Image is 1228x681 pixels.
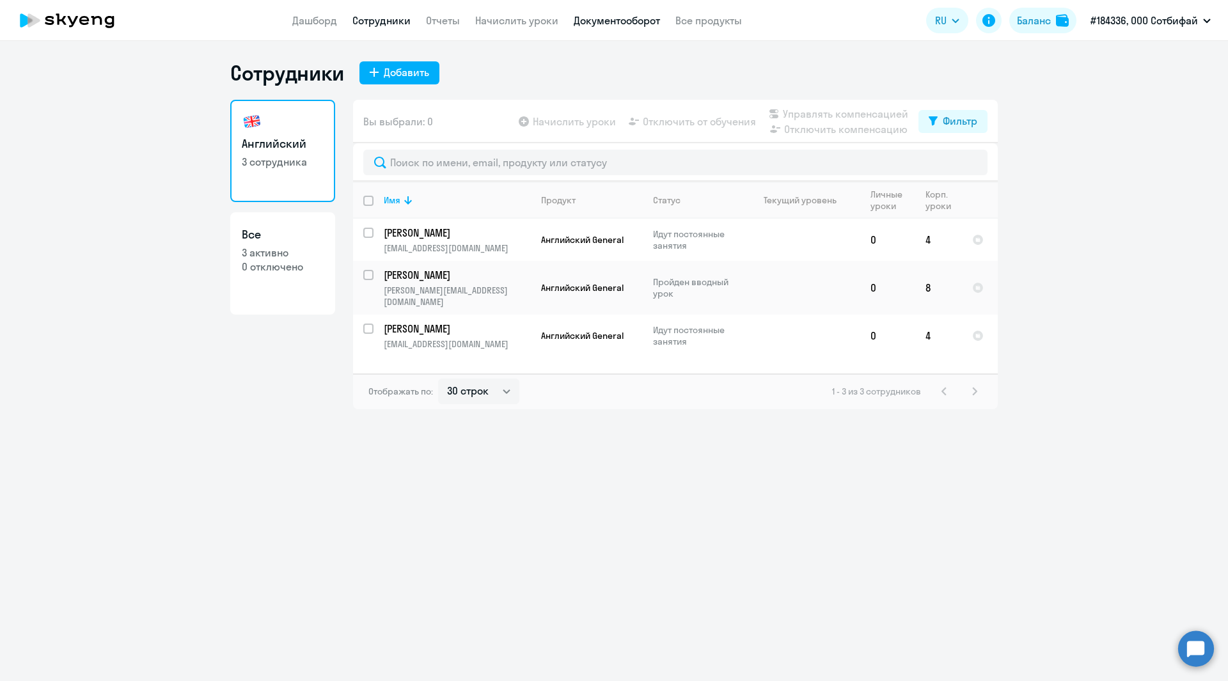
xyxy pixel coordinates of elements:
a: Сотрудники [352,14,411,27]
button: RU [926,8,968,33]
p: [PERSON_NAME] [384,268,528,282]
p: 0 отключено [242,260,324,274]
div: Статус [653,194,741,206]
div: Корп. уроки [925,189,961,212]
h1: Сотрудники [230,60,344,86]
p: [EMAIL_ADDRESS][DOMAIN_NAME] [384,242,530,254]
button: Добавить [359,61,439,84]
span: 1 - 3 из 3 сотрудников [832,386,921,397]
button: Фильтр [918,110,988,133]
h3: Все [242,226,324,243]
img: english [242,111,262,132]
p: Идут постоянные занятия [653,324,741,347]
p: Идут постоянные занятия [653,228,741,251]
p: [EMAIL_ADDRESS][DOMAIN_NAME] [384,338,530,350]
td: 8 [915,261,962,315]
a: [PERSON_NAME] [384,322,530,336]
td: 0 [860,261,915,315]
a: Все3 активно0 отключено [230,212,335,315]
div: Продукт [541,194,576,206]
p: Пройден вводный урок [653,276,741,299]
span: Вы выбрали: 0 [363,114,433,129]
td: 0 [860,219,915,261]
p: [PERSON_NAME] [384,322,528,336]
span: Английский General [541,282,624,294]
button: #184336, ООО Сотбифай [1084,5,1217,36]
span: Английский General [541,234,624,246]
div: Корп. уроки [925,189,953,212]
input: Поиск по имени, email, продукту или статусу [363,150,988,175]
a: [PERSON_NAME] [384,268,530,282]
a: Английский3 сотрудника [230,100,335,202]
span: Английский General [541,330,624,341]
div: Имя [384,194,530,206]
button: Балансbalance [1009,8,1076,33]
p: 3 сотрудника [242,155,324,169]
a: Начислить уроки [475,14,558,27]
a: Все продукты [675,14,742,27]
div: Личные уроки [870,189,915,212]
a: [PERSON_NAME] [384,226,530,240]
div: Текущий уровень [764,194,837,206]
p: #184336, ООО Сотбифай [1090,13,1198,28]
div: Личные уроки [870,189,906,212]
div: Фильтр [943,113,977,129]
p: [PERSON_NAME][EMAIL_ADDRESS][DOMAIN_NAME] [384,285,530,308]
p: 3 активно [242,246,324,260]
h3: Английский [242,136,324,152]
div: Имя [384,194,400,206]
p: [PERSON_NAME] [384,226,528,240]
a: Отчеты [426,14,460,27]
td: 0 [860,315,915,357]
td: 4 [915,315,962,357]
a: Документооборот [574,14,660,27]
img: balance [1056,14,1069,27]
div: Продукт [541,194,642,206]
span: Отображать по: [368,386,433,397]
a: Дашборд [292,14,337,27]
div: Статус [653,194,681,206]
div: Баланс [1017,13,1051,28]
div: Добавить [384,65,429,80]
span: RU [935,13,947,28]
div: Текущий уровень [752,194,860,206]
td: 4 [915,219,962,261]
